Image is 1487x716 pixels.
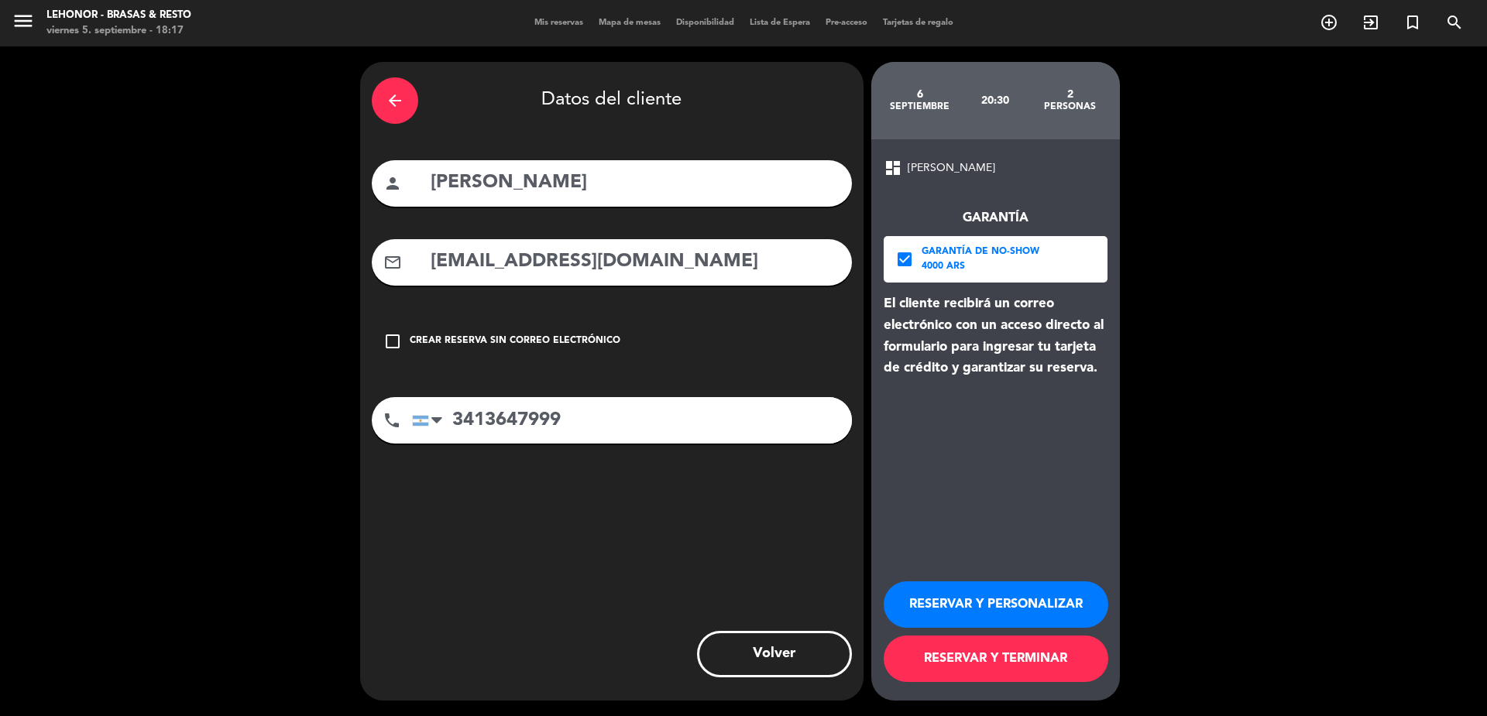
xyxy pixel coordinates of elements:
span: [PERSON_NAME] [908,159,995,177]
div: 20:30 [957,74,1032,128]
i: check_box_outline_blank [383,332,402,351]
i: person [383,174,402,193]
i: turned_in_not [1403,13,1422,32]
i: check_box [895,250,914,269]
span: Pre-acceso [818,19,875,27]
div: Lehonor - Brasas & Resto [46,8,191,23]
div: 6 [883,88,958,101]
button: Volver [697,631,852,677]
i: search [1445,13,1464,32]
button: RESERVAR Y TERMINAR [884,635,1108,682]
span: Mis reservas [527,19,591,27]
i: add_circle_outline [1320,13,1338,32]
button: RESERVAR Y PERSONALIZAR [884,581,1108,628]
div: 2 [1032,88,1108,101]
div: Garantía de no-show [922,245,1039,260]
div: Garantía [884,208,1108,228]
i: exit_to_app [1362,13,1380,32]
button: menu [12,9,35,38]
span: Tarjetas de regalo [875,19,961,27]
span: Lista de Espera [742,19,818,27]
i: mail_outline [383,253,402,272]
i: phone [383,411,401,430]
div: viernes 5. septiembre - 18:17 [46,23,191,39]
input: Email del cliente [429,246,840,278]
input: Nombre del cliente [429,167,840,199]
i: menu [12,9,35,33]
div: Datos del cliente [372,74,852,128]
div: Crear reserva sin correo electrónico [410,334,620,349]
span: dashboard [884,159,902,177]
span: Disponibilidad [668,19,742,27]
div: septiembre [883,101,958,113]
span: Mapa de mesas [591,19,668,27]
input: Número de teléfono... [412,397,852,444]
div: El cliente recibirá un correo electrónico con un acceso directo al formulario para ingresar tu ta... [884,293,1108,379]
div: 4000 ARS [922,259,1039,275]
i: arrow_back [386,91,404,110]
div: personas [1032,101,1108,113]
div: Argentina: +54 [413,398,448,443]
